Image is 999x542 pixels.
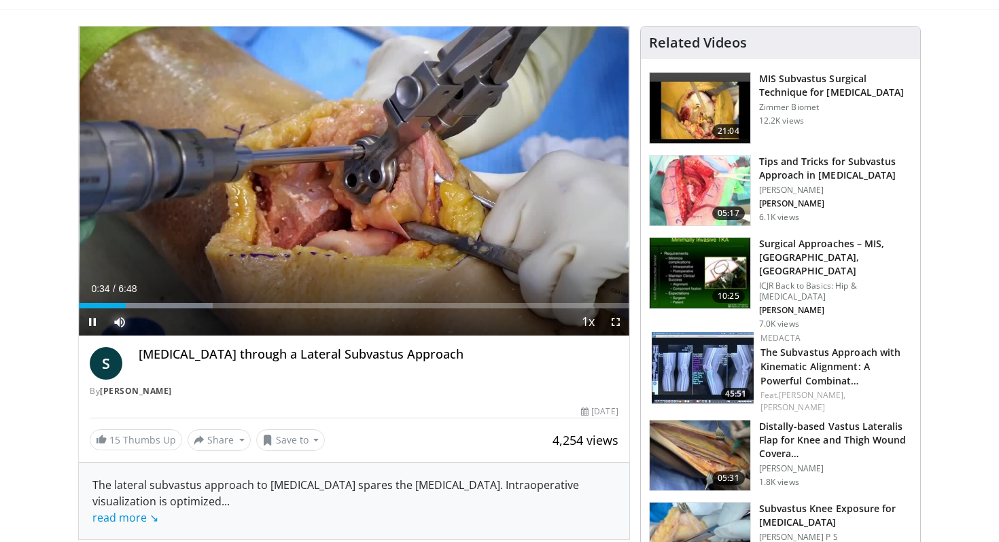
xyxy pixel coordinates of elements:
p: ICJR Back to Basics: Hip & [MEDICAL_DATA] [759,281,912,302]
h3: Subvastus Knee Exposure for [MEDICAL_DATA] [759,502,912,529]
span: 4,254 views [553,432,618,448]
a: Medacta [760,332,801,344]
p: 6.1K views [759,212,799,223]
a: [PERSON_NAME] [100,385,172,397]
button: Fullscreen [602,308,629,336]
span: 05:17 [712,206,745,220]
span: 0:34 [91,283,109,294]
h4: [MEDICAL_DATA] through a Lateral Subvastus Approach [139,347,618,362]
a: The Subvastus Approach with Kinematic Alignment: A Powerful Combinat… [760,346,901,387]
span: 05:31 [712,471,745,485]
p: [PERSON_NAME] [759,185,912,196]
span: 6:48 [118,283,137,294]
p: 12.2K views [759,115,804,126]
button: Save to [256,429,326,451]
a: 10:25 Surgical Approaches – MIS, [GEOGRAPHIC_DATA], [GEOGRAPHIC_DATA] ICJR Back to Basics: Hip & ... [649,237,912,329]
button: Pause [79,308,106,336]
p: 1.8K views [759,477,799,488]
img: 294539_0000_1.png.150x105_q85_crop-smart_upscale.jpg [650,238,750,308]
p: [PERSON_NAME] [759,463,912,474]
a: [PERSON_NAME] [760,401,825,413]
p: [PERSON_NAME] [759,198,912,209]
button: Mute [106,308,133,336]
div: By [90,385,618,397]
button: Share [188,429,251,451]
h3: Surgical Approaches – MIS, [GEOGRAPHIC_DATA], [GEOGRAPHIC_DATA] [759,237,912,278]
a: S [90,347,122,380]
a: 21:04 MIS Subvastus Surgical Technique for [MEDICAL_DATA] Zimmer Biomet 12.2K views [649,72,912,144]
div: [DATE] [581,405,618,418]
img: 23acb9d1-9258-4964-99c9-9b2453b0ffd6.150x105_q85_crop-smart_upscale.jpg [650,156,750,226]
a: [PERSON_NAME], [779,389,845,401]
a: 15 Thumbs Up [90,429,182,450]
a: 45:51 [652,332,754,403]
h4: Related Videos [649,35,747,51]
video-js: Video Player [79,26,629,336]
img: 793748c2-78fb-452c-b29e-7d1e8e26fe53.150x105_q85_crop-smart_upscale.jpg [650,420,750,491]
span: 45:51 [721,388,750,400]
h3: MIS Subvastus Surgical Technique for [MEDICAL_DATA] [759,72,912,99]
h3: Distally-based Vastus Lateralis Flap for Knee and Thigh Wound Covera… [759,420,912,460]
p: [PERSON_NAME] [759,305,912,316]
h3: Tips and Tricks for Subvastus Approach in [MEDICAL_DATA] [759,155,912,182]
span: 21:04 [712,124,745,138]
img: Picture_13_0_2.png.150x105_q85_crop-smart_upscale.jpg [650,73,750,143]
div: Progress Bar [79,303,629,308]
span: 10:25 [712,289,745,303]
p: Zimmer Biomet [759,102,912,113]
button: Playback Rate [575,308,602,336]
div: Feat. [760,389,909,414]
p: 7.0K views [759,319,799,329]
a: 05:31 Distally-based Vastus Lateralis Flap for Knee and Thigh Wound Covera… [PERSON_NAME] 1.8K views [649,420,912,492]
a: 05:17 Tips and Tricks for Subvastus Approach in [MEDICAL_DATA] [PERSON_NAME] [PERSON_NAME] 6.1K v... [649,155,912,227]
span: 15 [109,433,120,446]
div: The lateral subvastus approach to [MEDICAL_DATA] spares the [MEDICAL_DATA]. Intraoperative visual... [92,477,616,526]
img: 690e7fb1-8063-4b95-a2ea-e5b9e45ac7be.150x105_q85_crop-smart_upscale.jpg [652,332,754,403]
span: ... [92,494,230,525]
a: read more ↘ [92,510,158,525]
span: / [113,283,116,294]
